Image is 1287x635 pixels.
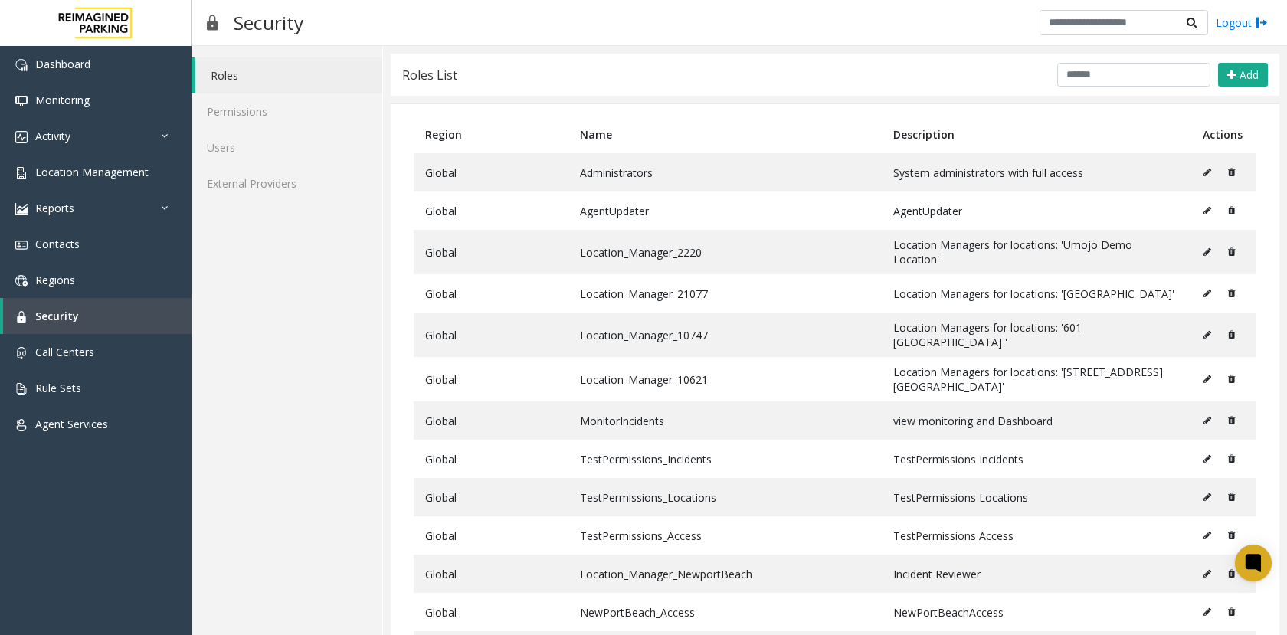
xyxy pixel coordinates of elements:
span: Activity [35,129,70,143]
td: Global [414,191,568,230]
img: 'icon' [15,95,28,107]
td: Location Managers for locations: 'Umojo Demo Location' [882,230,1191,274]
img: pageIcon [207,4,218,41]
td: Location_Manager_NewportBeach [568,555,882,593]
td: Administrators [568,153,882,191]
button: Add [1218,63,1268,87]
td: Location_Manager_21077 [568,274,882,313]
span: Contacts [35,237,80,251]
img: 'icon' [15,347,28,359]
td: Location Managers for locations: '161 Peachtree Center Avenue Garage' [882,357,1191,401]
img: 'icon' [15,383,28,395]
td: TestPermissions Access [882,516,1191,555]
span: Call Centers [35,345,94,359]
img: 'icon' [15,59,28,71]
h3: Security [226,4,311,41]
td: Location_Manager_10621 [568,357,882,401]
td: Location Managers for locations: '601 Tchoupitoulas ' [882,313,1191,357]
td: NewPortBeachAccess [882,593,1191,631]
img: 'icon' [15,131,28,143]
td: Location Managers for locations: 'One Biscayne Tower' [882,274,1191,313]
img: logout [1256,15,1268,31]
img: 'icon' [15,311,28,323]
td: TestPermissions_Incidents [568,440,882,478]
span: Regions [35,273,75,287]
img: 'icon' [15,419,28,431]
th: Name [568,116,882,153]
td: Global [414,401,568,440]
th: Region [414,116,568,153]
span: Monitoring [35,93,90,107]
span: Security [35,309,79,323]
td: TestPermissions Incidents [882,440,1191,478]
a: External Providers [192,165,382,201]
td: Global [414,153,568,191]
span: Location Management [35,165,149,179]
td: MonitorIncidents [568,401,882,440]
td: TestPermissions Locations [882,478,1191,516]
span: Add [1240,67,1259,82]
td: AgentUpdater [882,191,1191,230]
td: Global [414,440,568,478]
td: Global [414,516,568,555]
td: Global [414,555,568,593]
a: Users [192,129,382,165]
span: Agent Services [35,417,108,431]
img: 'icon' [15,167,28,179]
td: Global [414,313,568,357]
td: Global [414,593,568,631]
td: Global [414,357,568,401]
td: TestPermissions_Locations [568,478,882,516]
a: Security [3,298,192,334]
td: Location_Manager_10747 [568,313,882,357]
td: Incident Reviewer [882,555,1191,593]
td: NewPortBeach_Access [568,593,882,631]
td: Global [414,478,568,516]
a: Logout [1216,15,1268,31]
td: Location_Manager_2220 [568,230,882,274]
div: Roles List [402,65,457,85]
td: Global [414,274,568,313]
td: TestPermissions_Access [568,516,882,555]
td: System administrators with full access [882,153,1191,191]
span: Rule Sets [35,381,81,395]
td: AgentUpdater [568,191,882,230]
th: Description [882,116,1191,153]
a: Roles [195,57,382,93]
span: Reports [35,201,74,215]
img: 'icon' [15,203,28,215]
img: 'icon' [15,275,28,287]
span: Dashboard [35,57,90,71]
a: Permissions [192,93,382,129]
img: 'icon' [15,239,28,251]
td: view monitoring and Dashboard [882,401,1191,440]
th: Actions [1191,116,1256,153]
td: Global [414,230,568,274]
